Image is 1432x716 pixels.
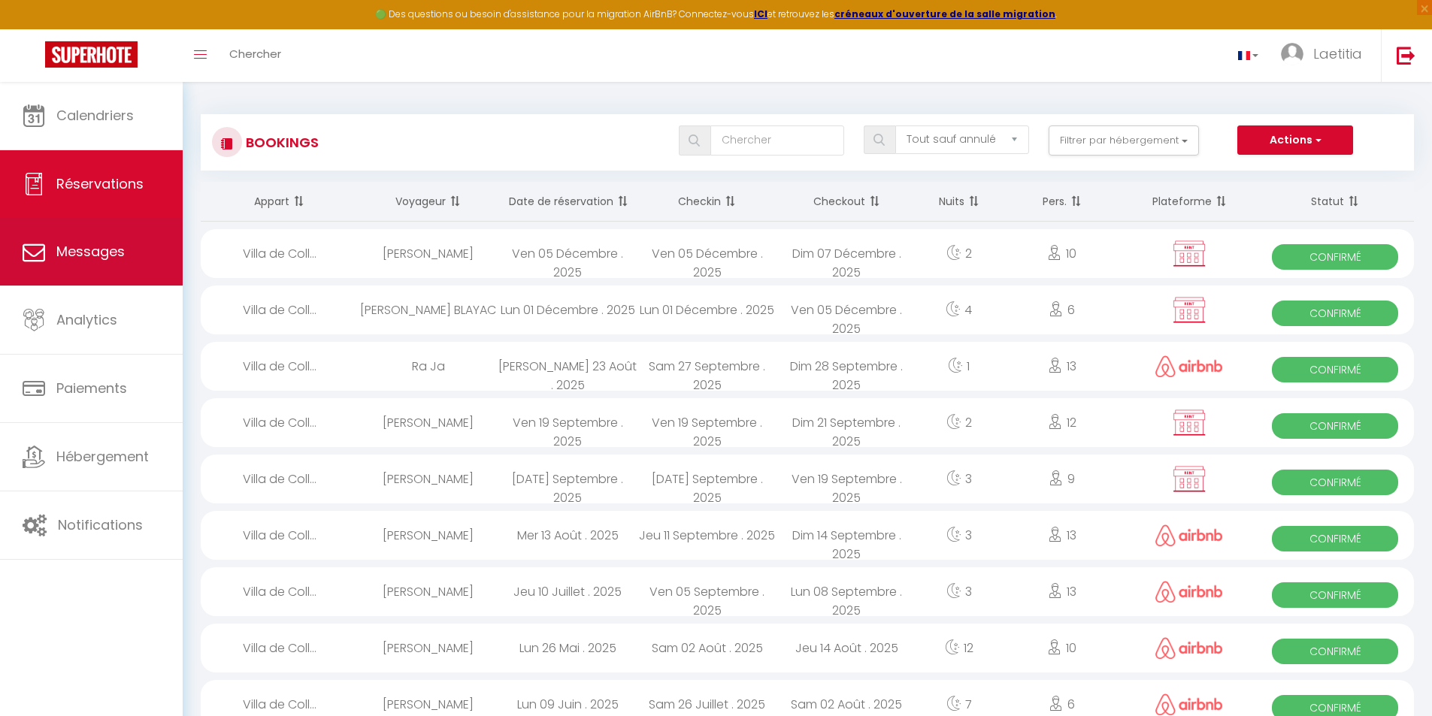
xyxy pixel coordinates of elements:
button: Actions [1237,125,1353,156]
span: Chercher [229,46,281,62]
th: Sort by guest [359,182,498,222]
th: Sort by people [1001,182,1122,222]
a: ... Laetitia [1270,29,1381,82]
span: Hébergement [56,447,149,466]
span: Notifications [58,515,143,534]
span: Paiements [56,379,127,397]
th: Sort by checkin [637,182,777,222]
h3: Bookings [242,125,319,159]
th: Sort by rentals [201,182,359,222]
th: Sort by status [1256,182,1414,222]
img: ... [1281,43,1303,65]
th: Sort by checkout [777,182,917,222]
button: Ouvrir le widget de chat LiveChat [12,6,57,51]
a: ICI [754,8,767,20]
th: Sort by channel [1123,182,1257,222]
span: Réservations [56,174,144,193]
th: Sort by booking date [498,182,637,222]
span: Laetitia [1313,44,1362,63]
input: Chercher [710,125,844,156]
span: Calendriers [56,106,134,125]
img: logout [1397,46,1415,65]
th: Sort by nights [916,182,1001,222]
img: Super Booking [45,41,138,68]
button: Filtrer par hébergement [1049,125,1199,156]
a: créneaux d'ouverture de la salle migration [834,8,1055,20]
a: Chercher [218,29,292,82]
span: Analytics [56,310,117,329]
span: Messages [56,242,125,261]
